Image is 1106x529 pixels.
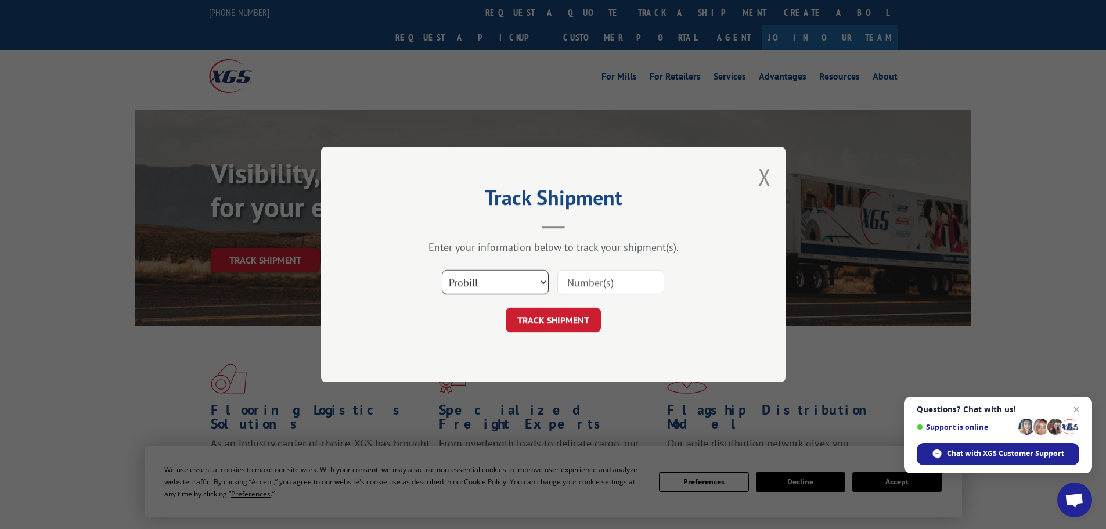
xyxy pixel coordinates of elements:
[917,405,1079,414] span: Questions? Chat with us!
[506,308,601,332] button: TRACK SHIPMENT
[758,161,771,192] button: Close modal
[379,189,727,211] h2: Track Shipment
[1069,402,1083,416] span: Close chat
[947,448,1064,459] span: Chat with XGS Customer Support
[1057,483,1092,517] div: Open chat
[557,270,664,294] input: Number(s)
[917,423,1014,431] span: Support is online
[379,240,727,254] div: Enter your information below to track your shipment(s).
[917,443,1079,465] div: Chat with XGS Customer Support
